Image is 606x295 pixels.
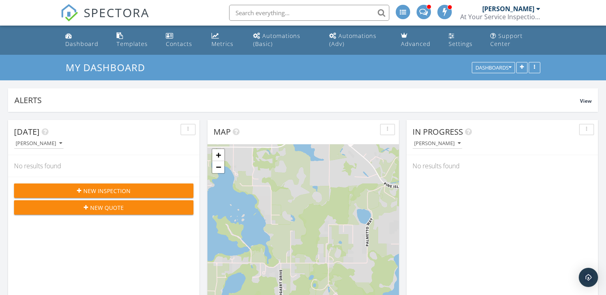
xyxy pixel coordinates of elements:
div: Templates [117,40,148,48]
span: New Quote [90,203,124,212]
input: Search everything... [229,5,389,21]
a: My Dashboard [66,61,152,74]
div: [PERSON_NAME] [16,141,62,146]
a: Advanced [398,29,439,52]
span: SPECTORA [84,4,149,21]
a: Automations (Advanced) [326,29,392,52]
span: In Progress [413,126,463,137]
div: No results found [8,155,199,177]
div: Advanced [401,40,431,48]
span: View [580,98,592,104]
a: Zoom in [212,149,224,161]
div: Support Center [490,32,523,48]
span: New Inspection [83,187,131,195]
button: New Inspection [14,183,193,198]
span: [DATE] [14,126,40,137]
button: [PERSON_NAME] [14,138,64,149]
a: Settings [445,29,481,52]
span: Map [213,126,231,137]
a: Automations (Basic) [250,29,320,52]
a: Contacts [163,29,202,52]
div: Contacts [166,40,192,48]
div: Automations (Basic) [253,32,300,48]
img: The Best Home Inspection Software - Spectora [60,4,78,22]
button: Dashboards [472,62,515,74]
a: Support Center [487,29,544,52]
button: [PERSON_NAME] [413,138,462,149]
div: Automations (Adv) [329,32,376,48]
a: Dashboard [62,29,107,52]
div: No results found [407,155,598,177]
a: SPECTORA [60,11,149,28]
button: New Quote [14,200,193,215]
div: At Your Service Inspections LLC [460,13,540,21]
div: Alerts [14,95,580,106]
a: Zoom out [212,161,224,173]
div: Open Intercom Messenger [579,268,598,287]
div: Dashboard [65,40,99,48]
div: Dashboards [475,65,511,71]
a: Metrics [208,29,244,52]
a: Templates [113,29,156,52]
div: [PERSON_NAME] [414,141,461,146]
div: [PERSON_NAME] [482,5,534,13]
div: Metrics [211,40,234,48]
div: Settings [449,40,473,48]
